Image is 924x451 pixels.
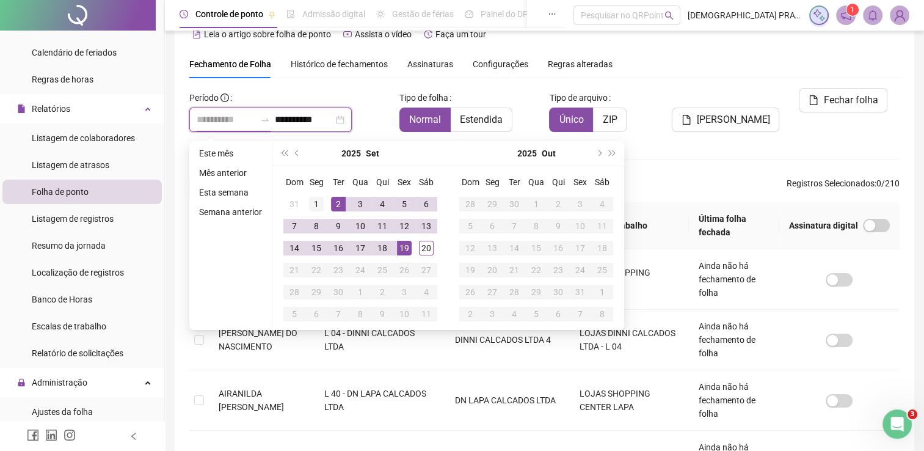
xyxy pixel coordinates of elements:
[219,389,284,412] span: AIRANILDA [PERSON_NAME]
[327,237,349,259] td: 2025-09-16
[376,10,385,18] span: sun
[595,285,609,299] div: 1
[840,10,851,21] span: notification
[415,259,437,281] td: 2025-09-27
[551,263,566,277] div: 23
[459,215,481,237] td: 2025-10-05
[393,303,415,325] td: 2025-10-10
[349,237,371,259] td: 2025-09-17
[371,215,393,237] td: 2025-09-11
[481,259,503,281] td: 2025-10-20
[315,370,445,431] td: L 40 - DN LAPA CALCADOS LTDA
[305,171,327,193] th: Seg
[424,30,432,38] span: history
[189,59,271,69] span: Fechamento de Folha
[415,215,437,237] td: 2025-09-13
[341,141,361,166] button: year panel
[507,285,522,299] div: 28
[17,105,26,113] span: file
[473,60,528,68] span: Configurações
[194,205,267,219] li: Semana anterior
[309,197,324,211] div: 1
[525,193,547,215] td: 2025-10-01
[551,285,566,299] div: 30
[397,241,412,255] div: 19
[17,378,26,387] span: lock
[573,285,588,299] div: 31
[481,303,503,325] td: 2025-11-03
[481,215,503,237] td: 2025-10-06
[485,197,500,211] div: 29
[194,166,267,180] li: Mês anterior
[287,285,302,299] div: 28
[542,141,556,166] button: month panel
[606,141,619,166] button: super-next-year
[445,370,569,431] td: DN LAPA CALCADOS LTDA
[283,281,305,303] td: 2025-09-28
[45,429,57,441] span: linkedin
[595,241,609,255] div: 18
[547,281,569,303] td: 2025-10-30
[696,112,769,127] span: [PERSON_NAME]
[481,9,528,19] span: Painel do DP
[503,237,525,259] td: 2025-10-14
[789,219,858,232] span: Assinatura digital
[415,237,437,259] td: 2025-09-20
[595,219,609,233] div: 11
[305,237,327,259] td: 2025-09-15
[129,432,138,441] span: left
[353,285,368,299] div: 1
[503,303,525,325] td: 2025-11-04
[591,237,613,259] td: 2025-10-18
[672,108,779,132] button: [PERSON_NAME]
[180,10,188,18] span: clock-circle
[419,285,434,299] div: 4
[327,193,349,215] td: 2025-09-02
[331,197,346,211] div: 2
[32,321,106,331] span: Escalas de trabalho
[592,141,605,166] button: next-year
[547,259,569,281] td: 2025-10-23
[595,197,609,211] div: 4
[366,141,379,166] button: month panel
[189,93,219,103] span: Período
[525,215,547,237] td: 2025-10-08
[32,214,114,224] span: Listagem de registros
[349,259,371,281] td: 2025-09-24
[850,5,854,14] span: 1
[570,370,689,431] td: LOJAS SHOPPING CENTER LAPA
[812,9,826,22] img: sparkle-icon.fc2bf0ac1784a2077858766a79e2daf3.svg
[787,177,900,196] span: : 0 / 210
[393,281,415,303] td: 2025-10-03
[309,219,324,233] div: 8
[699,382,755,419] span: Ainda não há fechamento de folha
[415,281,437,303] td: 2025-10-04
[375,241,390,255] div: 18
[32,407,93,417] span: Ajustes da folha
[32,295,92,304] span: Banco de Horas
[787,178,875,188] span: Registros Selecionados
[699,321,755,358] span: Ainda não há fechamento de folha
[355,29,412,39] span: Assista o vídeo
[375,285,390,299] div: 2
[309,241,324,255] div: 15
[591,281,613,303] td: 2025-11-01
[547,171,569,193] th: Qui
[305,281,327,303] td: 2025-09-29
[459,259,481,281] td: 2025-10-19
[481,237,503,259] td: 2025-10-13
[547,193,569,215] td: 2025-10-02
[419,241,434,255] div: 20
[353,263,368,277] div: 24
[305,303,327,325] td: 2025-10-06
[823,93,878,108] span: Fechar folha
[397,285,412,299] div: 3
[529,241,544,255] div: 15
[503,193,525,215] td: 2025-09-30
[595,263,609,277] div: 25
[27,429,39,441] span: facebook
[465,10,473,18] span: dashboard
[459,303,481,325] td: 2025-11-02
[689,202,779,249] th: Última folha fechada
[591,215,613,237] td: 2025-10-11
